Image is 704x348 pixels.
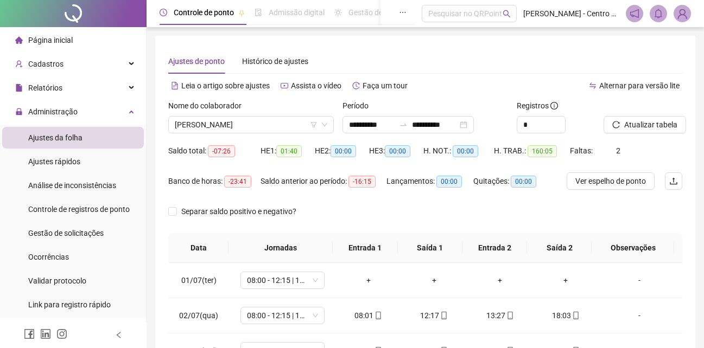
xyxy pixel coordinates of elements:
span: Atualizar tabela [624,119,677,131]
span: Ajustes da folha [28,133,83,142]
span: Leia o artigo sobre ajustes [181,81,270,90]
button: Ver espelho de ponto [567,172,655,190]
span: ELISANGELA DA CRUZ ARAUJO [175,117,327,133]
th: Entrada 2 [462,233,527,263]
span: info-circle [550,102,558,109]
span: file-text [171,82,179,89]
div: Lançamentos: [386,175,473,188]
span: down [321,121,328,128]
span: search [503,10,511,18]
span: Gestão de férias [348,8,403,17]
span: left [115,331,123,339]
div: Saldo total: [168,145,261,157]
span: swap-right [399,120,408,129]
span: 00:00 [436,176,462,188]
span: clock-circle [160,9,167,16]
span: mobile [571,312,580,319]
span: Página inicial [28,36,73,44]
span: 00:00 [331,145,356,157]
span: mobile [373,312,382,319]
div: + [475,274,524,286]
img: 90165 [674,5,690,22]
span: facebook [24,328,35,339]
div: HE 3: [369,145,423,157]
span: Gestão de solicitações [28,229,104,237]
span: Ocorrências [28,253,69,261]
span: Faltas: [570,146,594,155]
div: 12:17 [410,310,458,321]
span: 2 [616,146,620,155]
span: user-add [15,60,23,68]
span: mobile [439,312,448,319]
th: Entrada 1 [333,233,397,263]
span: linkedin [40,328,51,339]
iframe: Intercom live chat [667,311,693,337]
span: history [352,82,360,89]
span: Ajustes rápidos [28,157,80,166]
div: H. TRAB.: [494,145,570,157]
span: [PERSON_NAME] - Centro Educacional Construindo Sonhos [523,8,619,20]
span: Registros [517,100,558,112]
div: 18:03 [542,310,590,321]
button: Atualizar tabela [604,116,686,133]
span: 08:00 - 12:15 | 13:27 - 18:00 [247,307,318,324]
span: 08:00 - 12:15 | 13:27 - 18:00 [247,272,318,288]
div: HE 1: [261,145,315,157]
span: swap [589,82,597,89]
div: 13:27 [475,310,524,321]
span: pushpin [238,10,245,16]
span: Link para registro rápido [28,300,111,309]
div: Banco de horas: [168,175,261,188]
span: Administração [28,107,78,116]
th: Saída 2 [527,233,592,263]
th: Jornadas [229,233,333,263]
span: 00:00 [453,145,478,157]
span: Separar saldo positivo e negativo? [177,205,301,217]
span: 01:40 [276,145,302,157]
span: -23:41 [224,176,251,188]
div: 08:01 [344,310,392,321]
div: + [542,274,590,286]
th: Saída 1 [398,233,462,263]
span: upload [669,177,678,185]
span: to [399,120,408,129]
span: home [15,36,23,44]
div: - [607,274,671,286]
span: Cadastros [28,60,64,68]
span: 160:05 [528,145,557,157]
span: file [15,84,23,92]
div: HE 2: [315,145,369,157]
span: Controle de ponto [174,8,234,17]
span: reload [612,121,620,128]
span: 00:00 [385,145,410,157]
div: Saldo anterior ao período: [261,175,386,188]
label: Nome do colaborador [168,100,249,112]
span: notification [630,9,639,18]
th: Data [168,233,229,263]
span: instagram [56,328,67,339]
span: Assista o vídeo [291,81,341,90]
span: filter [310,121,317,128]
th: Observações [592,233,674,263]
label: Período [343,100,376,112]
span: 01/07(ter) [181,276,217,285]
span: 00:00 [511,176,536,188]
span: Alternar para versão lite [599,81,680,90]
div: + [410,274,458,286]
span: ellipsis [399,9,407,16]
span: bell [654,9,663,18]
span: youtube [281,82,288,89]
span: -07:26 [208,145,235,157]
span: file-done [255,9,262,16]
span: Controle de registros de ponto [28,205,130,214]
span: Admissão digital [269,8,325,17]
div: - [607,310,671,321]
span: Análise de inconsistências [28,181,116,190]
span: Validar protocolo [28,276,86,285]
span: Histórico de ajustes [242,57,308,66]
span: 02/07(qua) [179,311,218,320]
span: lock [15,108,23,115]
span: Observações [600,242,665,254]
span: sun [334,9,342,16]
div: + [344,274,392,286]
